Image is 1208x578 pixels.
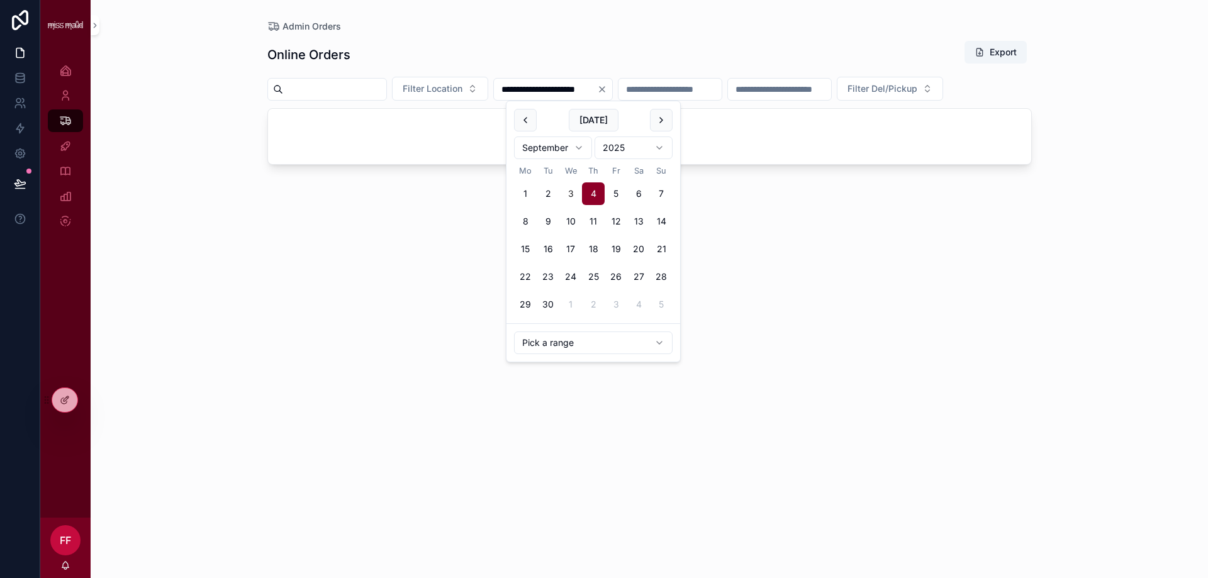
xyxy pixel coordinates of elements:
button: Saturday, 4 October 2025 [627,293,650,316]
h1: Online Orders [267,46,350,64]
button: Thursday, 4 September 2025, selected [582,182,605,205]
button: Saturday, 27 September 2025 [627,265,650,288]
button: Wednesday, 17 September 2025 [559,238,582,260]
button: Sunday, 14 September 2025 [650,210,673,233]
button: Sunday, 5 October 2025 [650,293,673,316]
button: Relative time [514,331,673,354]
a: Admin Orders [267,20,341,33]
button: Tuesday, 16 September 2025 [537,238,559,260]
button: Friday, 5 September 2025 [605,182,627,205]
th: Thursday [582,164,605,177]
button: Thursday, 18 September 2025 [582,238,605,260]
th: Wednesday [559,164,582,177]
button: Sunday, 28 September 2025 [650,265,673,288]
button: Select Button [392,77,488,101]
th: Sunday [650,164,673,177]
button: Thursday, 11 September 2025 [582,210,605,233]
button: Wednesday, 24 September 2025 [559,265,582,288]
button: Wednesday, 10 September 2025 [559,210,582,233]
button: Export [965,41,1027,64]
button: Friday, 26 September 2025 [605,265,627,288]
button: Tuesday, 23 September 2025 [537,265,559,288]
span: Filter Location [403,82,462,95]
span: FF [60,533,71,548]
button: [DATE] [569,109,618,131]
table: September 2025 [514,164,673,316]
button: Wednesday, 1 October 2025 [559,293,582,316]
button: Select Button [837,77,943,101]
button: Monday, 8 September 2025 [514,210,537,233]
button: Tuesday, 9 September 2025 [537,210,559,233]
button: Monday, 29 September 2025 [514,293,537,316]
span: Filter Del/Pickup [847,82,917,95]
button: Saturday, 6 September 2025 [627,182,650,205]
button: Today, Wednesday, 3 September 2025 [559,182,582,205]
button: Clear [597,84,612,94]
th: Tuesday [537,164,559,177]
button: Monday, 1 September 2025 [514,182,537,205]
button: Monday, 15 September 2025 [514,238,537,260]
button: Sunday, 21 September 2025 [650,238,673,260]
button: Saturday, 20 September 2025 [627,238,650,260]
button: Thursday, 2 October 2025 [582,293,605,316]
button: Saturday, 13 September 2025 [627,210,650,233]
div: scrollable content [40,50,91,249]
button: Monday, 22 September 2025 [514,265,537,288]
span: Admin Orders [282,20,341,33]
th: Friday [605,164,627,177]
button: Tuesday, 2 September 2025 [537,182,559,205]
button: Friday, 19 September 2025 [605,238,627,260]
img: App logo [48,21,83,30]
button: Sunday, 7 September 2025 [650,182,673,205]
button: Thursday, 25 September 2025 [582,265,605,288]
button: Tuesday, 30 September 2025 [537,293,559,316]
button: Friday, 12 September 2025 [605,210,627,233]
th: Monday [514,164,537,177]
th: Saturday [627,164,650,177]
button: Friday, 3 October 2025 [605,293,627,316]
